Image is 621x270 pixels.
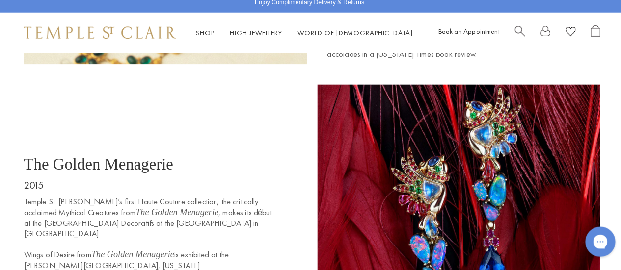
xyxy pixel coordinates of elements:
[138,208,219,218] em: The Golden Menagerie
[29,157,275,175] p: The Golden Menagerie
[433,32,493,41] a: Book an Appointment
[508,31,518,46] a: Search
[197,34,216,43] a: ShopShop
[297,34,409,43] a: World of [DEMOGRAPHIC_DATA]World of [DEMOGRAPHIC_DATA]
[29,32,178,44] img: Temple St. Clair
[582,31,592,46] a: Open Shopping Bag
[558,31,567,46] a: View Wishlist
[230,34,282,43] a: High JewelleryHigh Jewellery
[197,32,409,45] nav: Main navigation
[29,180,275,193] p: 2015
[255,4,361,14] p: Enjoy Complimentary Delivery & Returns
[572,224,611,260] iframe: Gorgias live chat messenger
[95,249,176,259] em: The Golden Menagerie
